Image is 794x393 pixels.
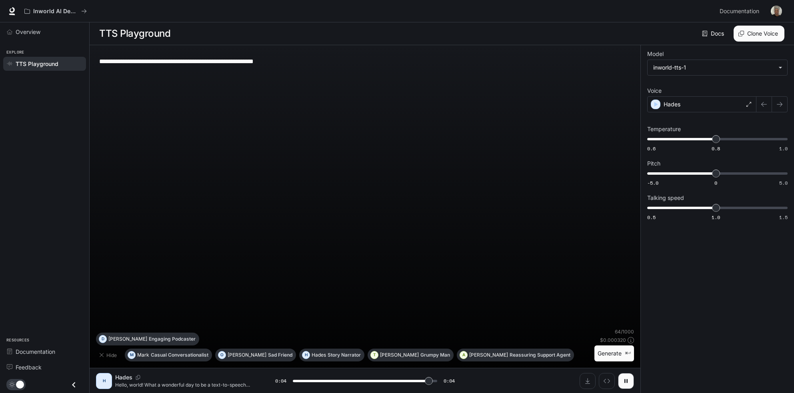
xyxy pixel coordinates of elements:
p: Temperature [647,126,681,132]
button: D[PERSON_NAME]Engaging Podcaster [96,333,199,345]
div: M [128,349,135,361]
a: TTS Playground [3,57,86,71]
p: Model [647,51,664,57]
span: Documentation [720,6,759,16]
a: Docs [700,26,727,42]
span: 0.5 [647,214,656,221]
span: 0:04 [444,377,455,385]
p: Story Narrator [328,353,361,357]
p: [PERSON_NAME] [469,353,508,357]
a: Documentation [3,345,86,359]
button: User avatar [768,3,784,19]
h1: TTS Playground [99,26,170,42]
p: [PERSON_NAME] [380,353,419,357]
button: HHadesStory Narrator [299,349,364,361]
button: Inspect [599,373,615,389]
span: 0:04 [275,377,286,385]
button: Close drawer [65,377,83,393]
div: T [371,349,378,361]
p: $ 0.000320 [600,337,626,343]
button: Hide [96,349,122,361]
p: Inworld AI Demos [33,8,78,15]
span: Overview [16,28,40,36]
button: A[PERSON_NAME]Reassuring Support Agent [457,349,574,361]
button: O[PERSON_NAME]Sad Friend [215,349,296,361]
span: 1.0 [779,145,788,152]
button: Generate⌘⏎ [594,345,634,362]
p: Hades [664,100,680,108]
span: 1.0 [712,214,720,221]
p: Hades [115,373,132,381]
div: H [98,375,110,387]
span: 0.8 [712,145,720,152]
p: Hello, world! What a wonderful day to be a text-to-speech model! [115,381,256,388]
span: 0 [714,180,717,186]
span: 1.5 [779,214,788,221]
p: Voice [647,88,662,94]
p: Engaging Podcaster [149,337,196,341]
span: Dark mode toggle [16,380,24,389]
div: A [460,349,467,361]
a: Feedback [3,360,86,374]
p: ⌘⏎ [625,351,631,356]
span: Feedback [16,363,42,371]
p: [PERSON_NAME] [108,337,147,341]
div: O [218,349,226,361]
button: Clone Voice [734,26,784,42]
p: 64 / 1000 [615,328,634,335]
img: User avatar [771,6,782,17]
p: Mark [137,353,149,357]
div: inworld-tts-1 [648,60,787,75]
button: Download audio [580,373,596,389]
a: Overview [3,25,86,39]
span: TTS Playground [16,60,58,68]
p: Pitch [647,161,660,166]
p: Casual Conversationalist [151,353,208,357]
p: [PERSON_NAME] [228,353,266,357]
div: inworld-tts-1 [653,64,774,72]
p: Sad Friend [268,353,292,357]
button: Copy Voice ID [132,375,144,380]
button: MMarkCasual Conversationalist [125,349,212,361]
div: H [302,349,310,361]
span: 5.0 [779,180,788,186]
span: 0.6 [647,145,656,152]
button: T[PERSON_NAME]Grumpy Man [368,349,454,361]
span: -5.0 [647,180,658,186]
p: Hades [312,353,326,357]
p: Grumpy Man [420,353,450,357]
a: Documentation [716,3,765,19]
p: Talking speed [647,195,684,201]
p: Reassuring Support Agent [510,353,570,357]
div: D [99,333,106,345]
span: Documentation [16,347,55,356]
button: All workspaces [21,3,90,19]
